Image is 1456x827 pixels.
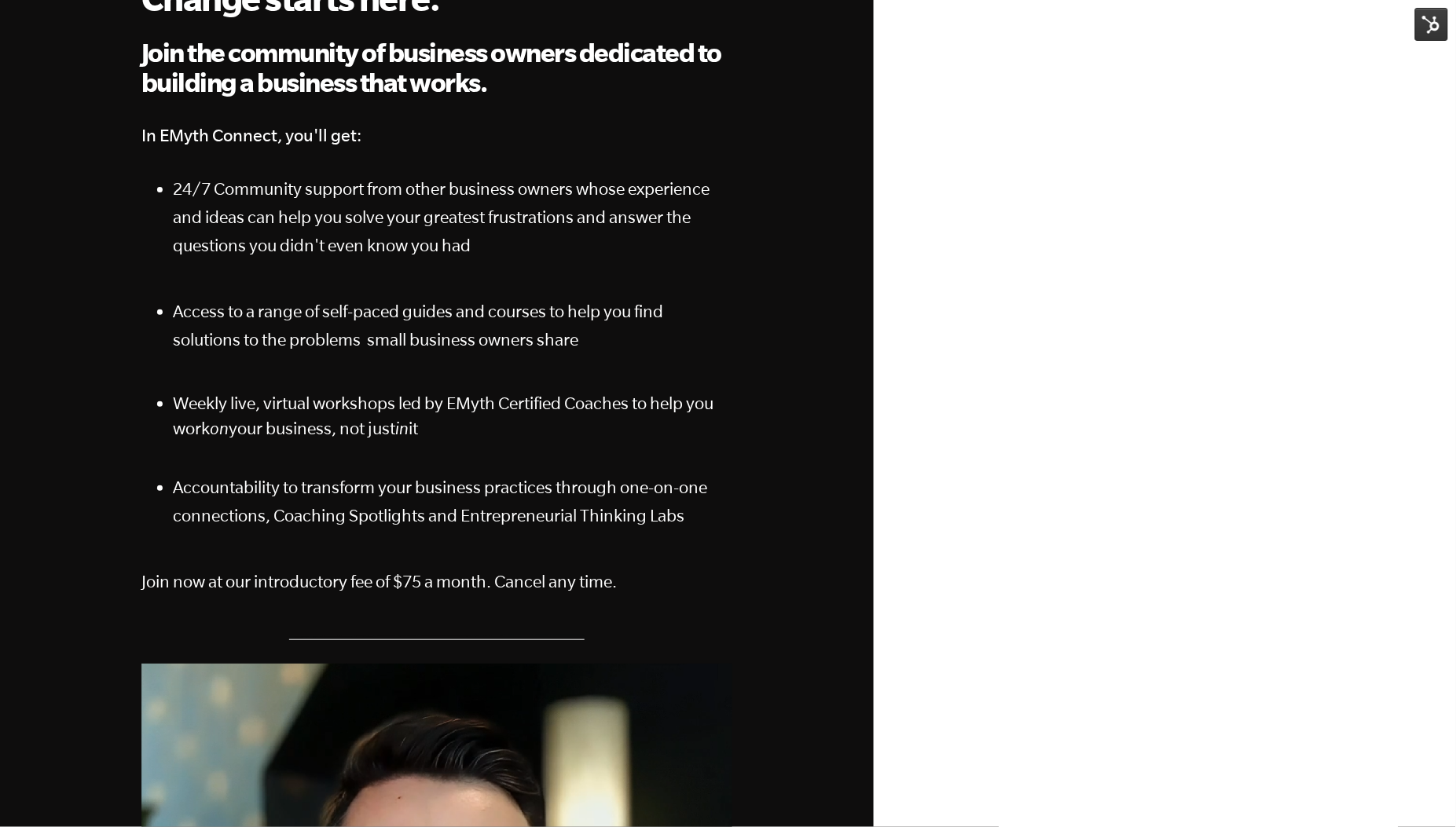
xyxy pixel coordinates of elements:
span: it [409,419,418,437]
img: logo_orange.svg [25,25,38,38]
p: Join now at our introductory fee of $75 a month. Cancel any time. [141,567,732,595]
em: on [210,419,229,437]
p: 24/7 Community support from other business owners whose experience and ideas can help you solve y... [173,174,732,259]
em: in [395,419,409,437]
iframe: Chat Widget [1377,752,1456,827]
div: v 4.0.25 [44,25,77,38]
h2: Join the community of business owners dedicated to building a business that works. [141,38,732,98]
div: Domain Overview [60,93,141,103]
span: your business, not just [229,419,395,437]
span: Access to a range of self-paced guides and courses to help you find solutions to the problems sma... [173,302,663,349]
h4: In EMyth Connect, you'll get: [141,121,732,149]
span: Accountability to transform your business practices through one-on-one connections, Coaching Spot... [173,478,707,525]
img: HubSpot Tools Menu Toggle [1415,8,1448,41]
img: website_grey.svg [25,41,38,53]
div: Domain: [DOMAIN_NAME] [41,41,173,53]
img: tab_keywords_by_traffic_grey.svg [156,91,169,104]
img: tab_domain_overview_orange.svg [42,91,55,104]
span: Weekly live, virtual workshops led by EMyth Certified Coaches to help you work [173,393,713,437]
div: Keywords by Traffic [174,93,265,103]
